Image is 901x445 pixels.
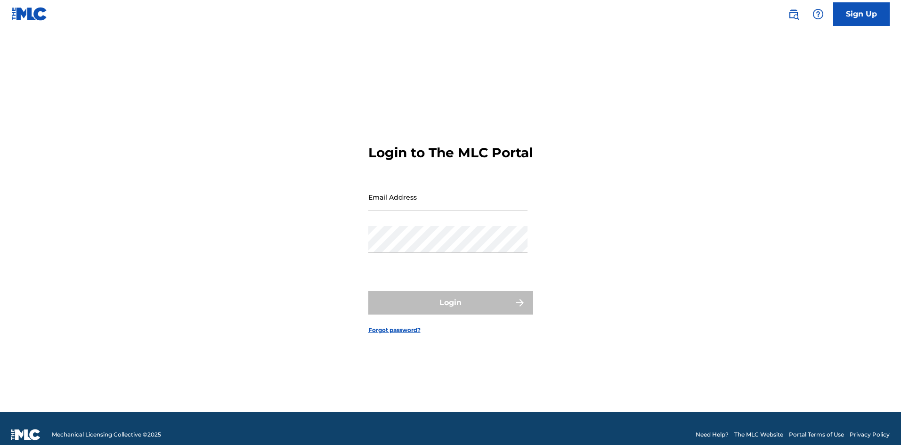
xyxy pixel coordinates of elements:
a: Public Search [784,5,803,24]
img: logo [11,429,41,440]
a: Portal Terms of Use [789,430,844,439]
a: Privacy Policy [850,430,890,439]
img: search [788,8,799,20]
a: The MLC Website [734,430,783,439]
a: Need Help? [696,430,729,439]
div: Help [809,5,828,24]
img: MLC Logo [11,7,48,21]
span: Mechanical Licensing Collective © 2025 [52,430,161,439]
a: Forgot password? [368,326,421,334]
img: help [812,8,824,20]
a: Sign Up [833,2,890,26]
h3: Login to The MLC Portal [368,145,533,161]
